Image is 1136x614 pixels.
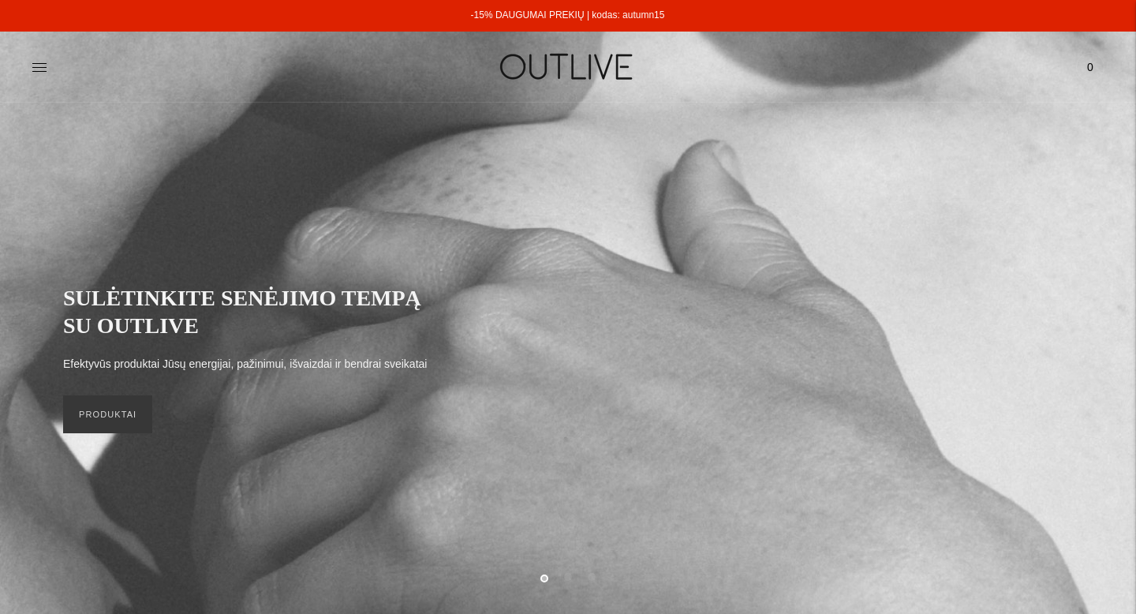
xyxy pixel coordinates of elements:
[588,573,596,581] button: Move carousel to slide 3
[63,355,427,374] p: Efektyvūs produktai Jūsų energijai, pažinimui, išvaizdai ir bendrai sveikatai
[1076,50,1104,84] a: 0
[564,573,572,581] button: Move carousel to slide 2
[471,9,665,21] a: -15% DAUGUMAI PREKIŲ | kodas: autumn15
[63,395,152,433] a: PRODUKTAI
[63,284,442,339] h2: SULĖTINKITE SENĖJIMO TEMPĄ SU OUTLIVE
[1079,56,1101,78] span: 0
[540,575,548,582] button: Move carousel to slide 1
[469,39,667,94] img: OUTLIVE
